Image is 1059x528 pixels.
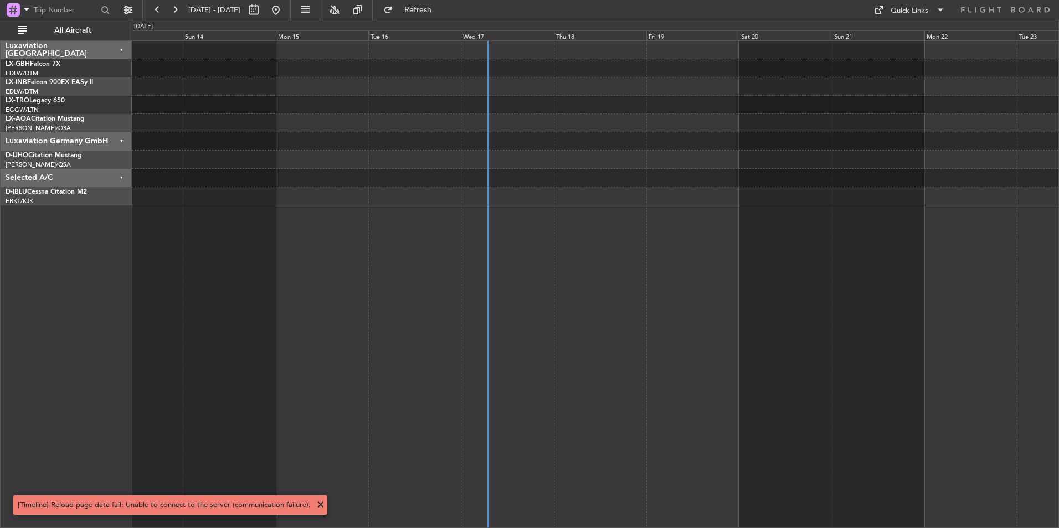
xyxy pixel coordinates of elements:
a: LX-INBFalcon 900EX EASy II [6,79,93,86]
input: Trip Number [34,2,97,18]
div: Thu 18 [554,30,646,40]
a: D-IBLUCessna Citation M2 [6,189,87,195]
div: [Timeline] Reload page data fail: Unable to connect to the server (communication failure). [18,500,311,511]
button: Quick Links [868,1,950,19]
button: Refresh [378,1,445,19]
span: D-IJHO [6,152,28,159]
a: LX-TROLegacy 650 [6,97,65,104]
div: Tue 16 [368,30,461,40]
div: Fri 19 [646,30,739,40]
div: [DATE] [134,22,153,32]
div: Sun 21 [832,30,924,40]
a: LX-GBHFalcon 7X [6,61,60,68]
a: LX-AOACitation Mustang [6,116,85,122]
span: D-IBLU [6,189,27,195]
span: Refresh [395,6,441,14]
span: LX-AOA [6,116,31,122]
span: LX-TRO [6,97,29,104]
div: Sun 14 [183,30,275,40]
div: Mon 22 [924,30,1017,40]
a: [PERSON_NAME]/QSA [6,124,71,132]
a: EBKT/KJK [6,197,33,205]
a: EGGW/LTN [6,106,39,114]
span: LX-INB [6,79,27,86]
span: All Aircraft [29,27,117,34]
a: EDLW/DTM [6,69,38,77]
div: Quick Links [891,6,928,17]
button: All Aircraft [12,22,120,39]
div: Sat 20 [739,30,831,40]
a: D-IJHOCitation Mustang [6,152,82,159]
span: [DATE] - [DATE] [188,5,240,15]
div: Wed 17 [461,30,553,40]
div: Mon 15 [276,30,368,40]
div: Sat 13 [90,30,183,40]
span: LX-GBH [6,61,30,68]
a: [PERSON_NAME]/QSA [6,161,71,169]
a: EDLW/DTM [6,87,38,96]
